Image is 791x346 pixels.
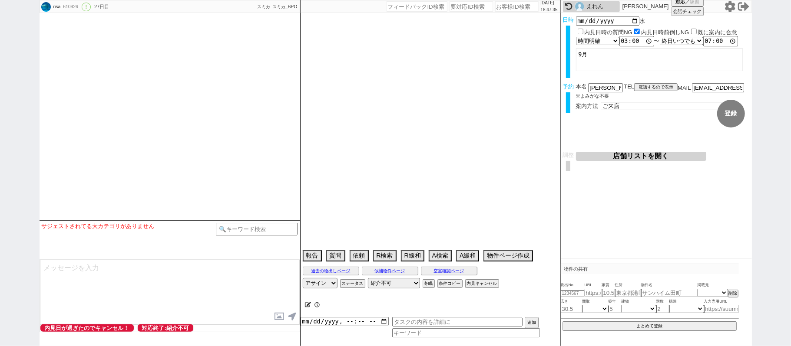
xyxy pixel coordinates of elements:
[728,290,738,297] button: 削除
[585,282,602,289] span: URL
[615,282,641,289] span: 住所
[272,4,298,9] span: スミカ_BPO
[622,3,669,10] p: [PERSON_NAME]
[340,279,365,288] button: ステータス
[82,3,91,11] div: !
[392,317,523,326] input: タスクの内容を詳細に
[717,100,745,127] button: 登録
[641,29,689,36] label: 内見日時前倒しNG
[575,2,584,11] img: default_icon.jpg
[673,8,702,15] span: 会話チェック
[94,3,109,10] div: 27日目
[602,289,615,297] input: 10.5
[585,29,633,36] label: 内見日時の質問NG
[350,250,369,261] button: 依頼
[576,152,706,161] button: 店舗リストを開く
[563,321,737,331] button: まとめて登録
[576,83,587,92] span: 本名
[40,324,134,332] span: 内見日が過ぎたのでキャンセル！
[602,282,615,289] span: 家賃
[582,298,609,305] span: 間取
[678,85,691,91] span: MAIL
[41,2,51,12] img: 0heTCFpAlcOntuPxV7fM5EBB5vORFNTmNpS113GVw-NBxXXC16RF19G1k2ZEMGW3ouSll1H1g9YUhiLE0dcGnGT2kPZExXC3s...
[609,298,622,305] span: 築年
[656,298,669,305] span: 階数
[561,298,582,305] span: 広さ
[639,18,645,24] span: 水
[563,83,574,90] span: 予約
[303,250,322,261] button: 報告
[563,16,574,23] span: 日時
[483,250,533,261] button: 物件ページ作成
[362,267,418,275] button: 候補物件ページ
[576,103,599,109] span: 案内方法
[42,223,216,230] div: サジェストされてる大カテゴリがありません
[624,83,635,90] span: TEL
[392,328,540,337] input: キーワード
[704,298,739,305] span: 入力専用URL
[641,282,698,289] span: 物件名
[450,1,493,12] input: 要対応ID検索
[704,305,739,313] input: https://suumo.jp/chintai/jnc_000022489271
[326,250,345,261] button: 質問
[561,282,585,289] span: 吹出No
[495,1,539,12] input: お客様ID検索
[303,267,359,275] button: 過去の物出しページ
[421,267,477,275] button: 空室確認ページ
[586,3,618,10] div: えれん
[656,305,669,313] input: 2
[437,279,463,288] button: 条件コピー
[615,289,641,297] input: 東京都港区海岸３
[401,250,424,261] button: R緩和
[429,250,452,261] button: A検索
[525,317,539,328] button: 追加
[456,250,479,261] button: A緩和
[257,4,270,9] span: スミカ
[698,29,738,36] label: 既に案内に合意
[609,305,622,313] input: 5
[576,36,750,46] div: 〜
[622,298,656,305] span: 建物
[634,83,678,91] button: 電話するので表示
[561,290,585,297] input: 1234567
[585,289,602,297] input: https://suumo.jp/chintai/jnc_000022489271
[138,324,193,332] span: 対応終了:紹介不可
[387,1,447,12] input: フィードバックID検索
[541,7,558,13] p: 18:47:35
[60,3,80,10] div: 610926
[561,305,582,313] input: 30.5
[52,3,61,10] div: risa
[563,152,574,158] span: 調整
[373,250,397,261] button: R検索
[576,93,609,98] span: ※よみがな不要
[672,7,704,16] button: 会話チェック
[698,282,709,289] span: 掲載元
[641,289,698,297] input: サンハイム田町
[216,223,298,235] input: 🔍キーワード検索
[561,264,739,274] p: 物件の共有
[669,298,704,305] span: 構造
[423,279,435,288] button: 冬眠
[465,279,499,288] button: 内見キャンセル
